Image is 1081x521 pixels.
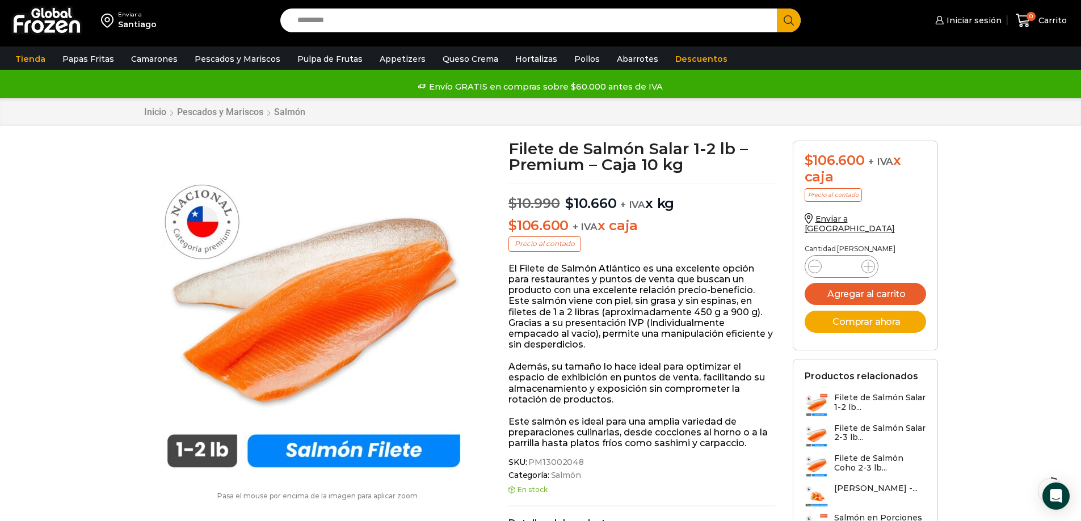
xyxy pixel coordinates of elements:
[805,245,926,253] p: Cantidad [PERSON_NAME]
[176,107,264,117] a: Pescados y Mariscos
[510,48,563,70] a: Hortalizas
[508,218,776,234] p: x caja
[573,221,598,232] span: + IVA
[831,259,852,274] input: Product quantity
[670,48,733,70] a: Descuentos
[125,48,183,70] a: Camarones
[1013,7,1070,34] a: 0 Carrito
[805,393,926,417] a: Filete de Salmón Salar 1-2 lb...
[805,283,926,305] button: Agregar al carrito
[805,153,926,185] div: x caja
[1036,15,1067,26] span: Carrito
[805,214,895,234] a: Enviar a [GEOGRAPHIC_DATA]
[508,195,560,211] bdi: 10.990
[569,48,605,70] a: Pollos
[565,195,574,211] span: $
[805,152,813,168] span: $
[944,15,1002,26] span: Iniciar sesión
[437,48,504,70] a: Queso Crema
[932,9,1002,32] a: Iniciar sesión
[101,11,118,30] img: address-field-icon.svg
[144,492,492,500] p: Pasa el mouse por encima de la imagen para aplicar zoom
[118,19,157,30] div: Santiago
[508,263,776,350] p: El Filete de Salmón Atlántico es una excelente opción para restaurantes y puntos de venta que bus...
[805,188,862,202] p: Precio al contado
[834,484,918,493] h3: [PERSON_NAME] -...
[805,311,926,333] button: Comprar ahora
[144,107,306,117] nav: Breadcrumb
[57,48,120,70] a: Papas Fritas
[777,9,801,32] button: Search button
[549,471,581,480] a: Salmón
[868,156,893,167] span: + IVA
[374,48,431,70] a: Appetizers
[508,217,517,234] span: $
[834,423,926,443] h3: Filete de Salmón Salar 2-3 lb...
[118,11,157,19] div: Enviar a
[805,454,926,478] a: Filete de Salmón Coho 2-3 lb...
[508,361,776,405] p: Además, su tamaño lo hace ideal para optimizar el espacio de exhibición en puntos de venta, facil...
[189,48,286,70] a: Pescados y Mariscos
[527,458,584,467] span: PM13002048
[834,454,926,473] h3: Filete de Salmón Coho 2-3 lb...
[805,423,926,448] a: Filete de Salmón Salar 2-3 lb...
[274,107,306,117] a: Salmón
[805,371,918,382] h2: Productos relacionados
[1027,12,1036,21] span: 0
[508,458,776,467] span: SKU:
[508,416,776,449] p: Este salmón es ideal para una amplia variedad de preparaciones culinarias, desde cocciones al hor...
[620,199,645,210] span: + IVA
[508,184,776,212] p: x kg
[10,48,51,70] a: Tienda
[292,48,368,70] a: Pulpa de Frutas
[508,236,581,251] p: Precio al contado
[508,217,569,234] bdi: 106.600
[1042,482,1070,510] div: Open Intercom Messenger
[144,141,484,481] img: salmon 1-2 lb
[805,152,865,168] bdi: 106.600
[565,195,616,211] bdi: 10.660
[508,486,776,494] p: En stock
[508,195,517,211] span: $
[834,393,926,412] h3: Filete de Salmón Salar 1-2 lb...
[508,141,776,172] h1: Filete de Salmón Salar 1-2 lb – Premium – Caja 10 kg
[508,471,776,480] span: Categoría:
[144,107,167,117] a: Inicio
[611,48,664,70] a: Abarrotes
[805,484,918,507] a: [PERSON_NAME] -...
